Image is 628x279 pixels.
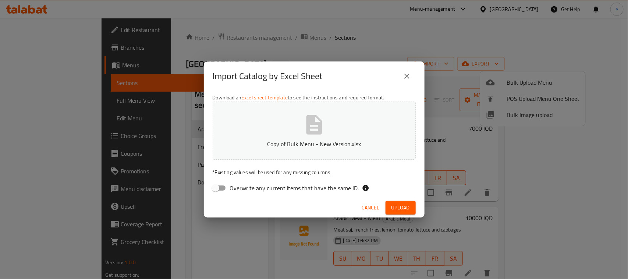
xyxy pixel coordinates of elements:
[359,201,383,215] button: Cancel
[213,70,323,82] h2: Import Catalog by Excel Sheet
[362,203,380,212] span: Cancel
[362,184,369,192] svg: If the overwrite option isn't selected, then the items that match an existing ID will be ignored ...
[224,139,404,148] p: Copy of Bulk Menu - New Version.xlsx
[398,67,416,85] button: close
[204,91,425,198] div: Download an to see the instructions and required format.
[386,201,416,215] button: Upload
[241,93,288,102] a: Excel sheet template
[391,203,410,212] span: Upload
[213,169,416,176] p: Existing values will be used for any missing columns.
[213,102,416,160] button: Copy of Bulk Menu - New Version.xlsx
[230,184,359,193] span: Overwrite any current items that have the same ID.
